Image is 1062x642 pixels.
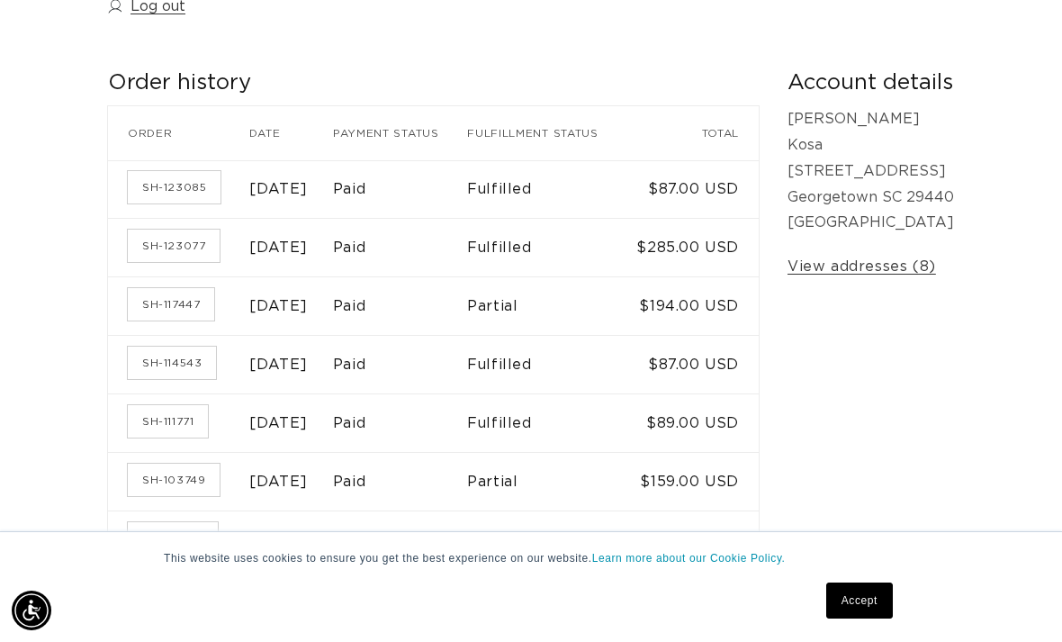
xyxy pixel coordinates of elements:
[128,230,220,262] a: Order number SH-123077
[333,336,467,394] td: Paid
[467,160,628,219] td: Fulfilled
[467,511,628,570] td: Partial
[467,277,628,336] td: Partial
[108,69,759,97] h2: Order history
[249,106,332,160] th: Date
[333,394,467,453] td: Paid
[333,219,467,277] td: Paid
[333,511,467,570] td: Paid
[249,240,308,255] time: [DATE]
[249,357,308,372] time: [DATE]
[467,106,628,160] th: Fulfillment status
[128,522,218,555] a: Order number SH-101232
[333,160,467,219] td: Paid
[249,299,308,313] time: [DATE]
[467,453,628,511] td: Partial
[333,453,467,511] td: Paid
[826,583,893,619] a: Accept
[12,591,51,630] div: Accessibility Menu
[787,106,954,236] p: [PERSON_NAME] Kosa [STREET_ADDRESS] Georgetown SC 29440 [GEOGRAPHIC_DATA]
[972,556,1062,642] iframe: Chat Widget
[333,106,467,160] th: Payment status
[249,182,308,196] time: [DATE]
[787,69,954,97] h2: Account details
[628,106,759,160] th: Total
[628,160,759,219] td: $87.00 USD
[628,511,759,570] td: $215.00 USD
[249,475,308,489] time: [DATE]
[467,394,628,453] td: Fulfilled
[628,219,759,277] td: $285.00 USD
[249,416,308,430] time: [DATE]
[787,254,936,280] a: View addresses (8)
[128,288,214,321] a: Order number SH-117447
[128,171,220,203] a: Order number SH-123085
[467,336,628,394] td: Fulfilled
[628,336,759,394] td: $87.00 USD
[128,347,216,379] a: Order number SH-114543
[467,219,628,277] td: Fulfilled
[164,550,898,566] p: This website uses cookies to ensure you get the best experience on our website.
[128,405,208,438] a: Order number SH-111771
[628,394,759,453] td: $89.00 USD
[108,106,249,160] th: Order
[628,453,759,511] td: $159.00 USD
[592,552,786,565] a: Learn more about our Cookie Policy.
[128,464,220,496] a: Order number SH-103749
[628,277,759,336] td: $194.00 USD
[333,277,467,336] td: Paid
